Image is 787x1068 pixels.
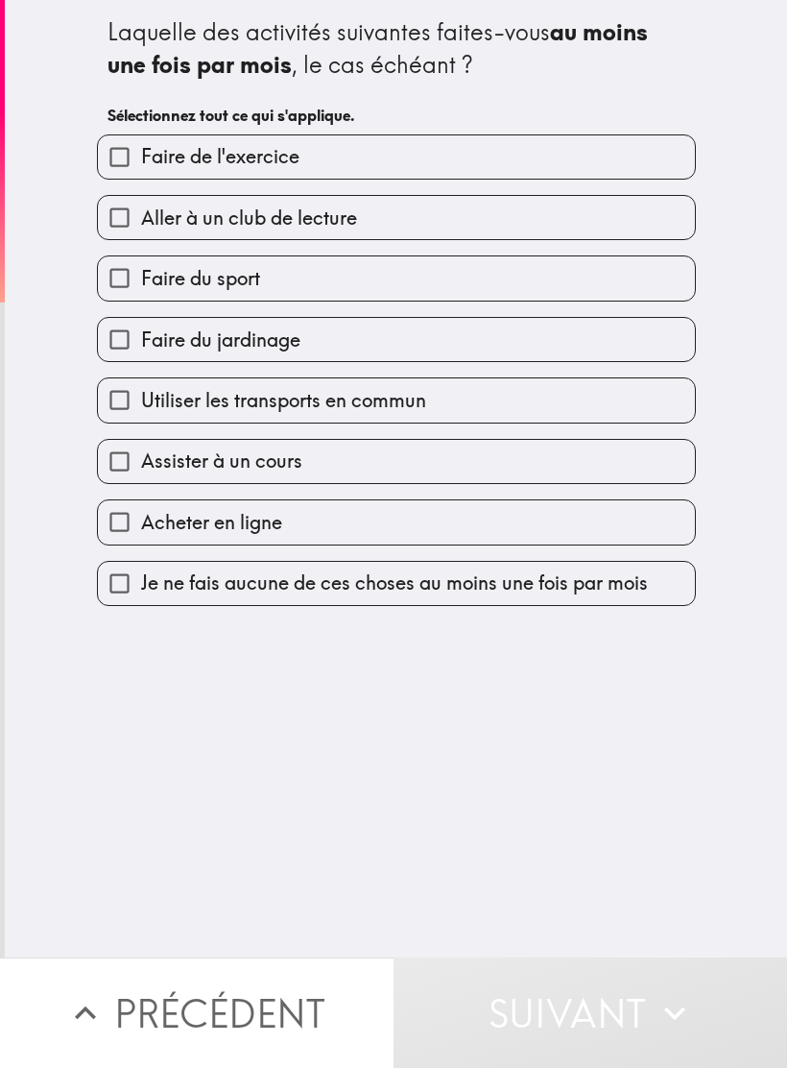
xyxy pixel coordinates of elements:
h6: Sélectionnez tout ce qui s'applique. [107,105,685,126]
button: Faire de l'exercice [98,135,695,179]
span: Utiliser les transports en commun [141,387,426,414]
b: au moins une fois par mois [107,17,654,79]
button: Faire du jardinage [98,318,695,361]
button: Je ne fais aucune de ces choses au moins une fois par mois [98,562,695,605]
button: Faire du sport [98,256,695,300]
button: Utiliser les transports en commun [98,378,695,422]
span: Assister à un cours [141,448,302,474]
button: Suivant [393,958,787,1068]
button: Acheter en ligne [98,500,695,544]
span: Faire du sport [141,265,260,292]
span: Aller à un club de lecture [141,205,357,231]
span: Faire du jardinage [141,327,300,353]
span: Faire de l'exercice [141,143,299,170]
span: Acheter en ligne [141,509,282,536]
div: Laquelle des activités suivantes faites-vous , le cas échéant ? [107,16,685,81]
span: Je ne fais aucune de ces choses au moins une fois par mois [141,570,648,596]
button: Assister à un cours [98,440,695,483]
button: Aller à un club de lecture [98,196,695,239]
